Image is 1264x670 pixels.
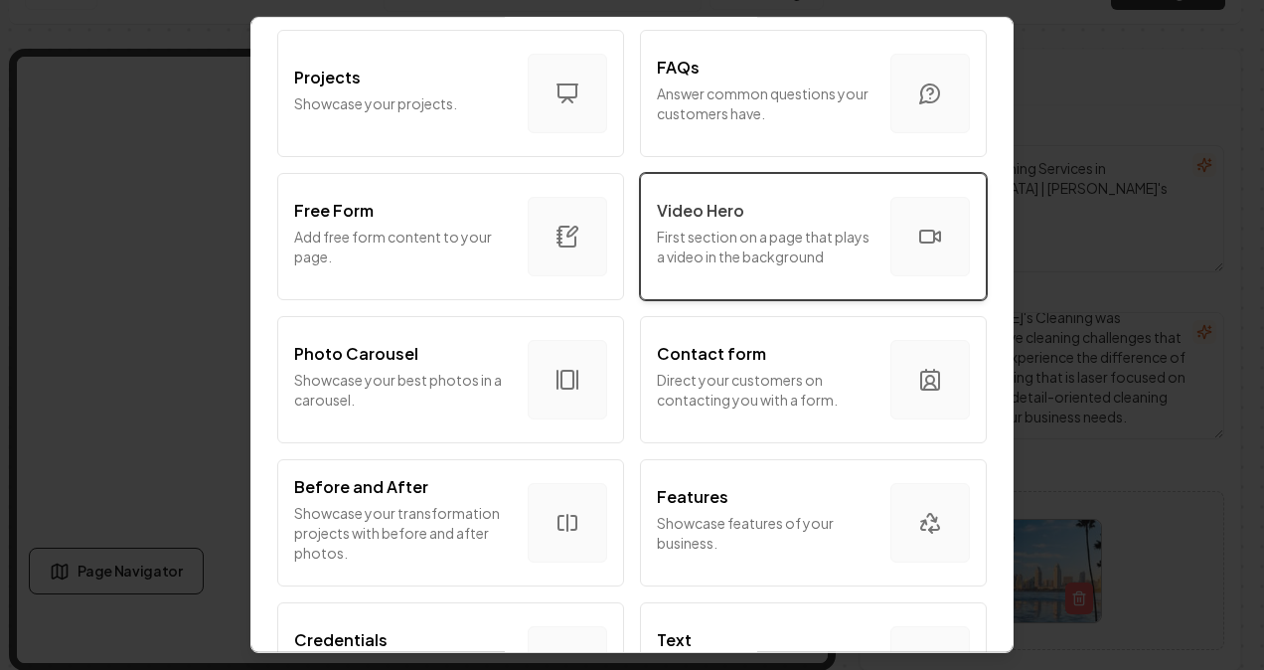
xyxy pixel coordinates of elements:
p: Showcase your projects. [294,93,512,113]
button: Contact formDirect your customers on contacting you with a form. [640,316,987,443]
p: Video Hero [657,199,744,223]
button: Video HeroFirst section on a page that plays a video in the background [640,173,987,300]
button: Photo CarouselShowcase your best photos in a carousel. [277,316,624,443]
p: Photo Carousel [294,342,418,366]
p: Showcase your transformation projects with before and after photos. [294,503,512,563]
button: Before and AfterShowcase your transformation projects with before and after photos. [277,459,624,586]
p: Free Form [294,199,374,223]
button: ProjectsShowcase your projects. [277,30,624,157]
p: Text [657,628,692,652]
p: Contact form [657,342,766,366]
button: Free FormAdd free form content to your page. [277,173,624,300]
p: Answer common questions your customers have. [657,84,874,123]
p: Before and After [294,475,428,499]
p: Showcase your best photos in a carousel. [294,370,512,410]
p: Features [657,485,728,509]
p: First section on a page that plays a video in the background [657,227,874,266]
p: Direct your customers on contacting you with a form. [657,370,874,410]
p: Add free form content to your page. [294,227,512,266]
p: Credentials [294,628,388,652]
p: FAQs [657,56,700,80]
button: FAQsAnswer common questions your customers have. [640,30,987,157]
p: Showcase features of your business. [657,513,874,553]
button: FeaturesShowcase features of your business. [640,459,987,586]
p: Projects [294,66,361,89]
